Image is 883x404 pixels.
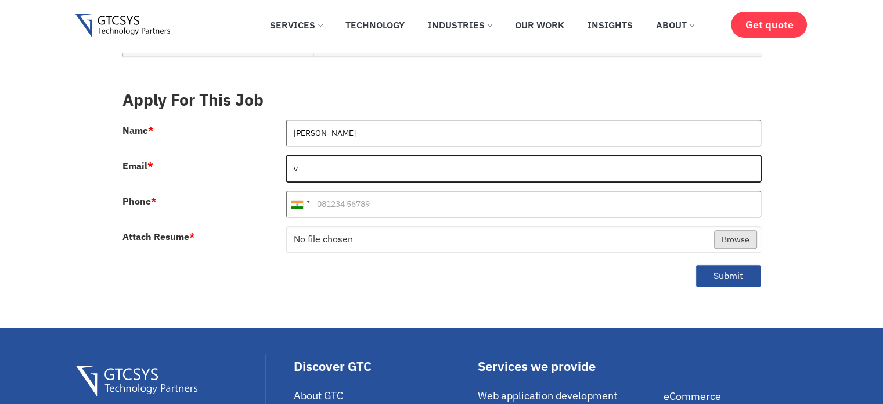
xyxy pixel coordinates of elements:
[419,12,500,38] a: Industries
[76,366,197,396] img: Gtcsys Footer Logo
[664,389,721,403] span: eCommerce
[286,191,761,217] input: 081234 56789
[287,191,313,217] div: India (भारत): +91
[261,12,331,38] a: Services
[294,389,343,402] span: About GTC
[122,90,761,110] h3: Apply For This Job
[478,389,658,402] a: Web application development
[122,196,157,206] label: Phone
[122,161,153,170] label: Email
[647,12,702,38] a: About
[75,14,170,38] img: Gtcsys logo
[478,389,617,402] span: Web application development
[731,12,807,38] a: Get quote
[664,389,808,403] a: eCommerce
[337,12,413,38] a: Technology
[579,12,641,38] a: Insights
[506,12,573,38] a: Our Work
[122,126,154,135] label: Name
[294,360,472,373] div: Discover GTC
[745,19,793,31] span: Get quote
[294,389,472,402] a: About GTC
[695,264,761,287] button: Submit
[478,360,658,373] div: Services we provide
[122,232,195,241] label: Attach Resume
